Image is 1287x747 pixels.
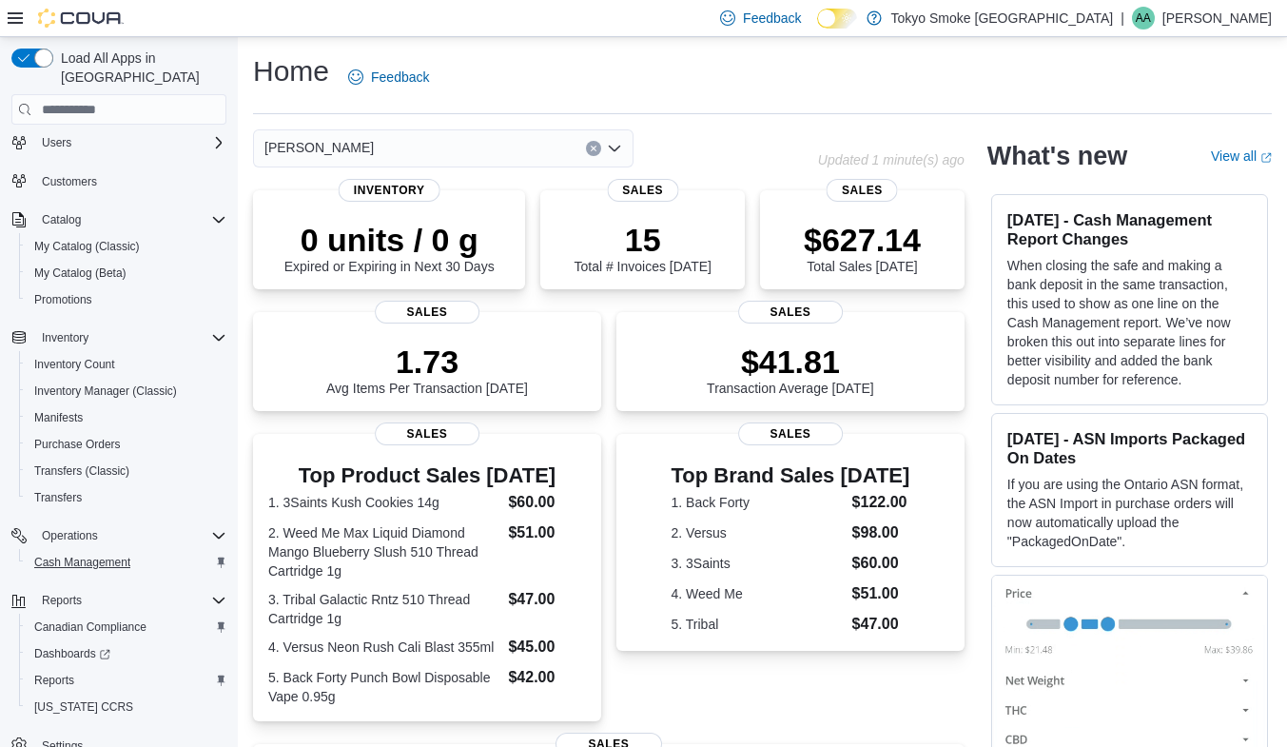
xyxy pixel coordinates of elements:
[27,353,226,376] span: Inventory Count
[672,584,845,603] dt: 4. Weed Me
[27,696,141,718] a: [US_STATE] CCRS
[4,206,234,233] button: Catalog
[34,589,226,612] span: Reports
[19,667,234,694] button: Reports
[19,351,234,378] button: Inventory Count
[508,521,585,544] dd: $51.00
[1162,7,1272,29] p: [PERSON_NAME]
[34,410,83,425] span: Manifests
[34,265,127,281] span: My Catalog (Beta)
[27,642,226,665] span: Dashboards
[268,590,500,628] dt: 3. Tribal Galactic Rntz 510 Thread Cartridge 1g
[508,491,585,514] dd: $60.00
[817,9,857,29] input: Dark Mode
[827,179,898,202] span: Sales
[268,493,500,512] dt: 1. 3Saints Kush Cookies 14g
[284,221,495,259] p: 0 units / 0 g
[19,404,234,431] button: Manifests
[27,288,226,311] span: Promotions
[34,131,226,154] span: Users
[34,619,146,635] span: Canadian Compliance
[27,486,226,509] span: Transfers
[27,669,226,692] span: Reports
[268,523,500,580] dt: 2. Weed Me Max Liquid Diamond Mango Blueberry Slush 510 Thread Cartridge 1g
[707,343,874,396] div: Transaction Average [DATE]
[1121,7,1124,29] p: |
[672,493,845,512] dt: 1. Back Forty
[34,169,226,193] span: Customers
[42,174,97,189] span: Customers
[27,616,226,639] span: Canadian Compliance
[34,646,110,661] span: Dashboards
[1007,256,1252,389] p: When closing the safe and making a bank deposit in the same transaction, this used to show as one...
[34,326,96,349] button: Inventory
[1211,148,1272,164] a: View allExternal link
[27,380,226,403] span: Inventory Manager (Classic)
[574,221,711,259] p: 15
[34,524,226,547] span: Operations
[268,638,500,657] dt: 4. Versus Neon Rush Cali Blast 355ml
[19,614,234,640] button: Canadian Compliance
[19,233,234,260] button: My Catalog (Classic)
[852,521,910,544] dd: $98.00
[27,406,226,429] span: Manifests
[371,68,429,87] span: Feedback
[672,554,845,573] dt: 3. 3Saints
[268,464,586,487] h3: Top Product Sales [DATE]
[891,7,1114,29] p: Tokyo Smoke [GEOGRAPHIC_DATA]
[27,616,154,639] a: Canadian Compliance
[1260,152,1272,164] svg: External link
[743,9,801,28] span: Feedback
[27,669,82,692] a: Reports
[326,343,528,396] div: Avg Items Per Transaction [DATE]
[34,292,92,307] span: Promotions
[42,528,98,543] span: Operations
[852,613,910,636] dd: $47.00
[19,694,234,720] button: [US_STATE] CCRS
[27,380,185,403] a: Inventory Manager (Classic)
[34,383,177,399] span: Inventory Manager (Classic)
[375,423,479,445] span: Sales
[42,135,71,150] span: Users
[19,431,234,458] button: Purchase Orders
[672,464,910,487] h3: Top Brand Sales [DATE]
[42,212,81,227] span: Catalog
[284,221,495,274] div: Expired or Expiring in Next 30 Days
[326,343,528,381] p: 1.73
[27,642,118,665] a: Dashboards
[19,458,234,484] button: Transfers (Classic)
[53,49,226,87] span: Load All Apps in [GEOGRAPHIC_DATA]
[27,288,100,311] a: Promotions
[253,52,329,90] h1: Home
[852,582,910,605] dd: $51.00
[264,136,374,159] span: [PERSON_NAME]
[707,343,874,381] p: $41.81
[4,324,234,351] button: Inventory
[607,179,678,202] span: Sales
[27,235,147,258] a: My Catalog (Classic)
[34,170,105,193] a: Customers
[42,330,88,345] span: Inventory
[1132,7,1155,29] div: Asia Allen
[987,141,1127,171] h2: What's new
[34,357,115,372] span: Inventory Count
[34,490,82,505] span: Transfers
[375,301,479,324] span: Sales
[1007,429,1252,467] h3: [DATE] - ASN Imports Packaged On Dates
[27,551,138,574] a: Cash Management
[34,673,74,688] span: Reports
[4,522,234,549] button: Operations
[27,235,226,258] span: My Catalog (Classic)
[19,549,234,576] button: Cash Management
[34,463,129,479] span: Transfers (Classic)
[19,378,234,404] button: Inventory Manager (Classic)
[19,640,234,667] a: Dashboards
[852,491,910,514] dd: $122.00
[27,262,134,285] a: My Catalog (Beta)
[804,221,921,259] p: $627.14
[34,208,226,231] span: Catalog
[27,433,226,456] span: Purchase Orders
[818,152,965,167] p: Updated 1 minute(s) ago
[339,179,440,202] span: Inventory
